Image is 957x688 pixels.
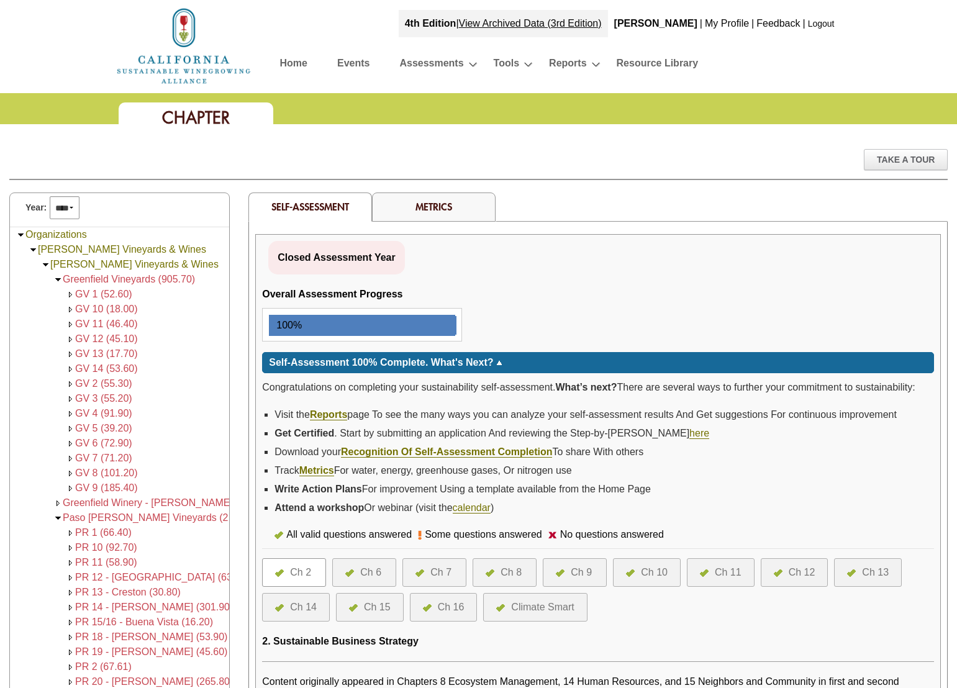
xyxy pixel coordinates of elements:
a: PR 10 (92.70) [75,542,137,553]
img: icon-all-questions-answered.png [349,604,358,612]
strong: Attend a workshop [274,502,364,513]
span: Chapter [162,107,230,129]
a: Ch 6 [345,565,383,580]
a: Organizations [25,229,87,240]
a: My Profile [705,18,749,29]
a: Greenfield Winery - [PERSON_NAME] Vineyards & Wines (729,010.00) [63,497,378,508]
a: View Archived Data (3rd Edition) [459,18,602,29]
span: 2. Sustainable Business Strategy [262,636,419,646]
img: icon-some-questions-answered.png [418,530,422,540]
div: Ch 15 [364,600,391,615]
a: GV 14 (53.60) [75,363,138,374]
span: PR 12 - [GEOGRAPHIC_DATA] (63.30) [75,572,249,582]
span: GV 11 (46.40) [75,319,138,329]
div: Click for more or less content [262,352,934,373]
div: Overall Assessment Progress [262,287,402,302]
a: Ch 12 [774,565,815,580]
img: icon-no-questions-answered.png [548,532,557,538]
img: logo_cswa2x.png [116,6,252,86]
a: Ch 8 [486,565,524,580]
img: Collapse J. Lohr Vineyards & Wines [29,245,38,255]
a: GV 4 (91.90) [75,408,132,419]
a: Ch 9 [556,565,594,580]
img: icon-all-questions-answered.png [700,569,709,577]
div: | [750,10,755,37]
img: icon-all-questions-answered.png [275,604,284,612]
a: Ch 13 [847,565,889,580]
div: Ch 2 [290,565,311,580]
span: Greenfield Vineyards (905.70) [63,274,195,284]
img: icon-all-questions-answered.png [496,604,505,612]
span: Year: [25,201,47,214]
div: Climate Smart [511,600,574,615]
li: Or webinar (visit the ) [274,499,934,517]
span: PR 18 - [PERSON_NAME] (53.90) [75,631,227,642]
a: Ch 11 [700,565,742,580]
b: [PERSON_NAME] [614,18,697,29]
a: GV 13 (17.70) [75,348,138,359]
div: | [699,10,704,37]
a: PR 11 (58.90) [75,557,137,568]
li: For improvement Using a template available from the Home Page [274,480,934,499]
div: Ch 9 [571,565,592,580]
a: Reports [310,409,347,420]
div: | [399,10,608,37]
strong: Recognition Of Self-Assessment Completion [341,446,552,457]
div: 100% [270,316,302,335]
a: [PERSON_NAME] Vineyards & Wines [38,244,206,255]
a: GV 2 (55.30) [75,378,132,389]
a: calendar [453,502,491,514]
img: icon-all-questions-answered.png [275,569,284,577]
a: [PERSON_NAME] Vineyards & Wines [50,259,219,269]
li: Visit the page To see the many ways you can analyze your self-assessment results And Get suggesti... [274,405,934,424]
div: Ch 12 [789,565,815,580]
img: icon-all-questions-answered.png [415,569,424,577]
strong: 4th Edition [405,18,456,29]
div: Ch 10 [641,565,668,580]
img: icon-all-questions-answered.png [847,569,856,577]
strong: Get Certified [274,428,334,438]
a: GV 6 (72.90) [75,438,132,448]
a: GV 10 (18.00) [75,304,138,314]
img: icon-all-questions-answered.png [486,569,494,577]
a: PR 15/16 - Buena Vista (16.20) [75,617,213,627]
div: Ch 14 [290,600,317,615]
a: Assessments [399,55,463,76]
img: Collapse <span class='AgFacilityColorRed'>Greenfield Vineyards (905.70)</span> [53,275,63,284]
span: GV 12 (45.10) [75,333,138,344]
a: Metrics [299,465,334,476]
a: Logout [808,19,835,29]
img: Collapse Organizations [16,230,25,240]
span: GV 9 (185.40) [75,482,138,493]
a: Ch 10 [626,565,668,580]
a: GV 7 (71.20) [75,453,132,463]
a: PR 14 - [PERSON_NAME] (301.90) [75,602,233,612]
a: Ch 16 [423,600,465,615]
span: PR 2 (67.61) [75,661,132,672]
a: Metrics [415,200,452,213]
img: icon-all-questions-answered.png [345,569,354,577]
a: GV 1 (52.60) [75,289,132,299]
span: GV 5 (39.20) [75,423,132,433]
img: icon-all-questions-answered.png [774,569,782,577]
div: Ch 7 [430,565,451,580]
img: icon-all-questions-answered.png [423,604,432,612]
a: Events [337,55,370,76]
img: icon-all-questions-answered.png [556,569,565,577]
span: PR 1 (66.40) [75,527,132,538]
div: No questions answered [557,527,670,542]
a: GV 3 (55.20) [75,393,132,404]
a: Ch 14 [275,600,317,615]
a: Ch 7 [415,565,453,580]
